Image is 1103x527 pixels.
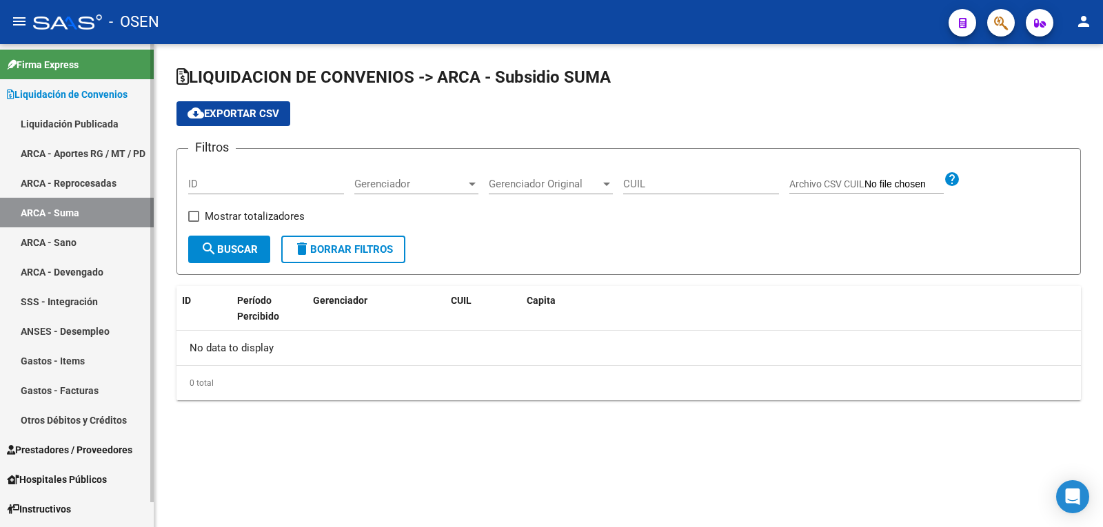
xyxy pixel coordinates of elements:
span: - OSEN [109,7,159,37]
button: Buscar [188,236,270,263]
span: CUIL [451,295,472,306]
span: Gerenciador Original [489,178,600,190]
span: Firma Express [7,57,79,72]
datatable-header-cell: ID [176,286,232,331]
span: Exportar CSV [188,107,279,120]
mat-icon: person [1075,13,1092,30]
datatable-header-cell: Gerenciador [307,286,445,331]
datatable-header-cell: CUIL [445,286,521,331]
input: Archivo CSV CUIL [864,178,944,191]
span: Instructivos [7,502,71,517]
span: Gerenciador [354,178,466,190]
span: Mostrar totalizadores [205,208,305,225]
span: Archivo CSV CUIL [789,178,864,189]
span: ID [182,295,191,306]
div: 0 total [176,366,1081,400]
button: Borrar Filtros [281,236,405,263]
datatable-header-cell: Capita [521,286,611,331]
button: Exportar CSV [176,101,290,126]
span: Prestadores / Proveedores [7,442,132,457]
div: No data to display [176,331,1081,365]
span: Buscar [201,243,258,256]
mat-icon: menu [11,13,28,30]
datatable-header-cell: Período Percibido [232,286,307,331]
span: Borrar Filtros [294,243,393,256]
h3: Filtros [188,138,236,157]
span: Período Percibido [237,295,279,322]
div: Open Intercom Messenger [1056,480,1089,513]
span: LIQUIDACION DE CONVENIOS -> ARCA - Subsidio SUMA [176,68,611,87]
span: Gerenciador [313,295,367,306]
span: Liquidación de Convenios [7,87,128,102]
mat-icon: help [944,171,960,187]
mat-icon: search [201,240,217,257]
mat-icon: delete [294,240,310,257]
span: Hospitales Públicos [7,472,107,487]
span: Capita [527,295,556,306]
mat-icon: cloud_download [188,105,204,121]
